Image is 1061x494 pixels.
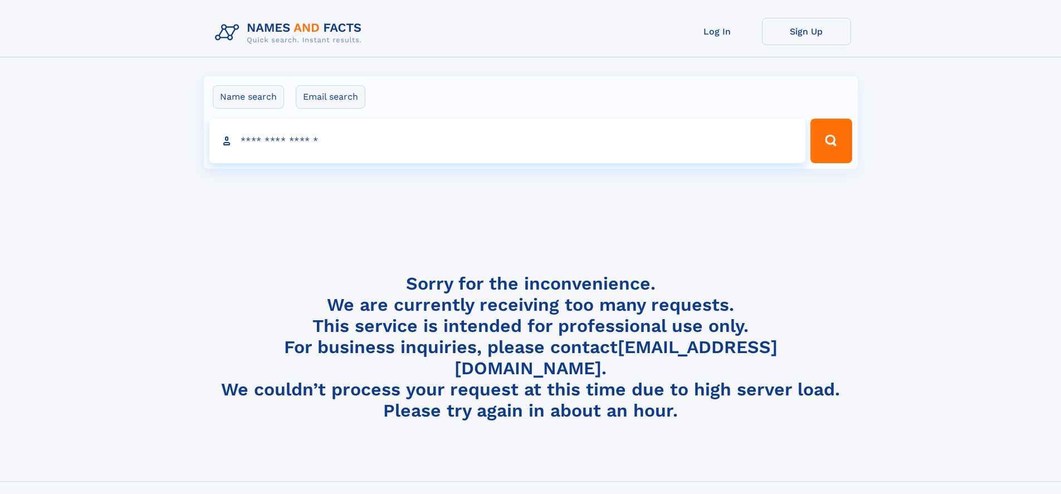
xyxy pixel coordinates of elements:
[211,18,371,48] img: Logo Names and Facts
[454,336,778,379] a: [EMAIL_ADDRESS][DOMAIN_NAME]
[209,119,806,163] input: search input
[213,85,284,109] label: Name search
[810,119,852,163] button: Search Button
[296,85,365,109] label: Email search
[211,273,851,422] h4: Sorry for the inconvenience. We are currently receiving too many requests. This service is intend...
[762,18,851,45] a: Sign Up
[673,18,762,45] a: Log In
